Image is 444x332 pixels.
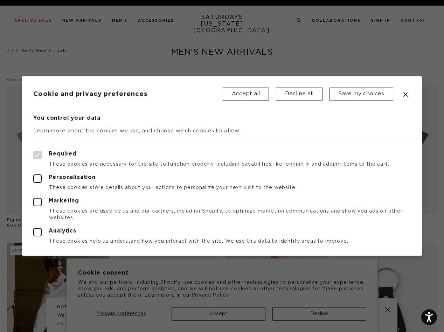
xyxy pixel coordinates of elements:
[33,228,410,236] label: Analytics
[33,151,410,159] label: Required
[33,198,410,206] label: Marketing
[33,116,410,122] h3: You control your data
[223,88,269,101] button: Accept all
[33,161,410,167] p: These cookies are necessary for the site to function properly, including capabilities like loggin...
[33,127,410,135] p: Learn more about the cookies we use, and choose which cookies to allow.
[276,88,322,101] button: Decline all
[329,88,393,101] button: Save my choices
[33,238,410,244] p: These cookies help us understand how you interact with the site. We use this data to identify are...
[33,90,222,98] h2: Cookie and privacy preferences
[33,185,410,191] p: These cookies store details about your actions to personalize your next visit to the website.
[401,90,410,99] button: Close dialog
[33,208,410,221] p: These cookies are used by us and our partners, including Shopify, to optimize marketing communica...
[33,174,410,183] label: Personalization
